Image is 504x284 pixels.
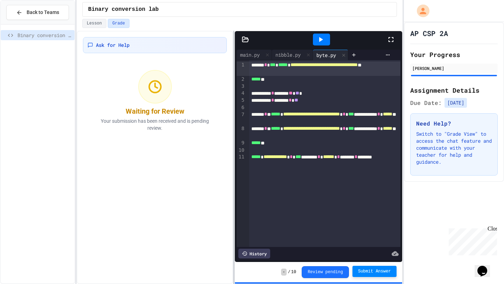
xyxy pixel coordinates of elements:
button: Lesson [82,19,106,28]
span: Binary conversion lab [88,5,159,14]
span: Due Date: [410,99,442,107]
iframe: chat widget [446,226,497,255]
div: Chat with us now!Close [3,3,48,44]
button: Back to Teams [6,5,69,20]
div: My Account [409,3,431,19]
p: Switch to "Grade View" to access the chat feature and communicate with your teacher for help and ... [416,130,492,165]
h1: AP CSP 2A [410,28,448,38]
button: Grade [108,19,129,28]
h2: Your Progress [410,50,498,59]
h3: Need Help? [416,119,492,128]
span: [DATE] [444,98,467,108]
div: [PERSON_NAME] [412,65,496,71]
span: Back to Teams [27,9,59,16]
iframe: chat widget [475,256,497,277]
h2: Assignment Details [410,85,498,95]
span: Binary conversion lab [17,31,72,39]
